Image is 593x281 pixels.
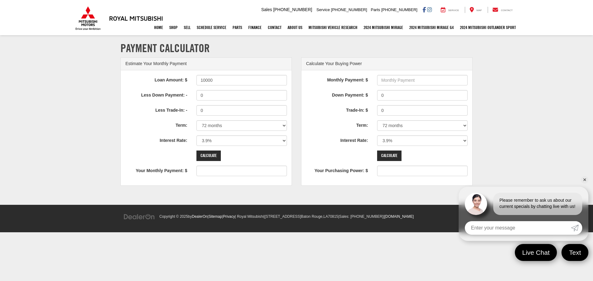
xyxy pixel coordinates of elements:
span: | [338,214,384,219]
img: Agent profile photo [465,193,487,215]
img: b=99784818 [0,235,1,235]
a: Home [151,20,166,35]
a: DealerOn Home Page [192,214,208,219]
input: Monthly Payment [377,75,468,85]
span: [PHONE_NUMBER] [381,7,417,12]
a: Privacy [223,214,235,219]
a: Facebook: Click to visit our Facebook page [423,7,426,12]
h3: Royal Mitsubishi [109,15,163,22]
img: DealerOn [124,213,155,220]
span: | [208,214,222,219]
input: Enter your message [465,221,571,235]
label: Interest Rate: [301,135,372,144]
span: Text [566,248,584,257]
a: About Us [284,20,305,35]
label: Monthly Payment: $ [301,75,372,83]
a: Live Chat [515,244,557,261]
label: Interest Rate: [121,135,192,144]
span: | [264,214,338,219]
img: Mitsubishi [74,6,102,30]
a: Contact [488,7,517,13]
a: DealerOn [124,214,155,219]
span: | [222,214,235,219]
div: Calculate Your Buying Power [301,58,472,70]
a: Schedule Service: Opens in a new tab [194,20,229,35]
label: Term: [301,120,372,129]
span: by [188,214,208,219]
span: Sales [261,7,272,12]
span: Baton Rouge, [301,214,324,219]
a: Shop [166,20,181,35]
label: Down Payment: $ [301,90,372,98]
a: 2024 Mitsubishi Outlander SPORT [457,20,519,35]
label: Trade-In: $ [301,105,372,114]
a: Map [465,7,486,13]
a: 2024 Mitsubishi Mirage G4 [406,20,457,35]
input: Loan Amount [196,75,287,85]
div: Estimate Your Monthly Payment [121,58,292,70]
span: 70815 [328,214,338,219]
a: Mitsubishi Vehicle Research [305,20,360,35]
span: Parts [371,7,380,12]
a: Service [436,7,464,13]
label: Your Purchasing Power: $ [301,166,372,174]
span: Service [448,9,459,12]
input: Calculate [377,151,402,161]
span: [PHONE_NUMBER] [331,7,367,12]
input: Down Payment [377,90,468,101]
span: Copyright © 2025 [159,214,188,219]
span: LA [323,214,328,219]
span: [PHONE_NUMBER] [350,214,383,219]
label: Loan Amount: $ [121,75,192,83]
input: Calculate [196,151,221,161]
label: Term: [121,120,192,129]
span: | Royal Mitsubishi [235,214,264,219]
label: Your Monthly Payment: $ [121,166,192,174]
span: [STREET_ADDRESS] [265,214,301,219]
span: Contact [501,9,513,12]
a: Contact [265,20,284,35]
span: Map [477,9,482,12]
a: Finance [245,20,265,35]
a: Sell [181,20,194,35]
h1: Payment Calculator [120,42,473,54]
label: Less Down Payment: - [121,90,192,98]
a: Instagram: Click to visit our Instagram page [427,7,432,12]
div: Please remember to ask us about our current specials by chatting live with us! [493,193,582,215]
span: Service [317,7,330,12]
a: Parts: Opens in a new tab [229,20,245,35]
a: Submit [571,221,582,235]
span: Sales: [339,214,349,219]
a: 2024 Mitsubishi Mirage [360,20,406,35]
a: Text [561,244,588,261]
a: Sitemap [208,214,222,219]
a: [DOMAIN_NAME] [385,214,414,219]
span: [PHONE_NUMBER] [273,7,312,12]
span: Live Chat [519,248,553,257]
label: Less Trade-In: - [121,105,192,114]
span: | [383,214,414,219]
